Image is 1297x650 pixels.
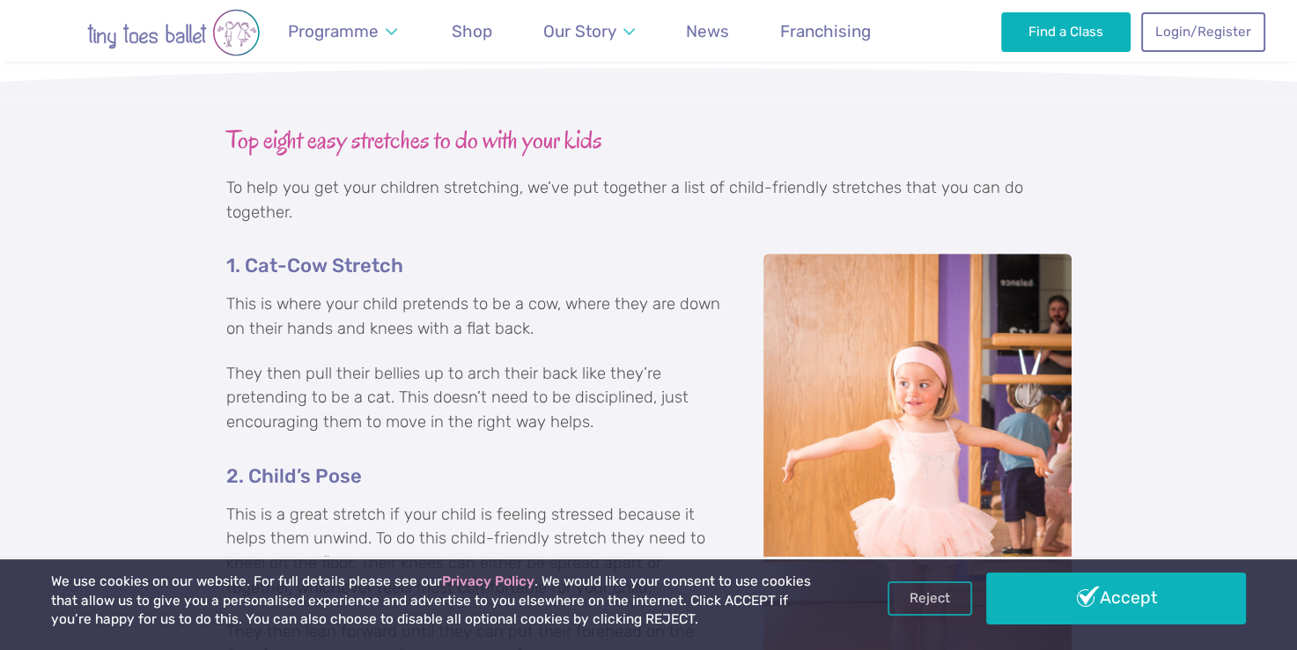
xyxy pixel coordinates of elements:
[543,21,616,41] span: Our Story
[226,124,1072,157] h3: Top eight easy stretches to do with your kids
[452,21,492,41] span: Shop
[226,503,1072,600] p: This is a great stretch if your child is feeling stressed because it helps them unwind. To do thi...
[280,11,406,52] a: Programme
[686,21,729,41] span: News
[288,21,379,41] span: Programme
[1001,12,1131,51] a: Find a Class
[226,176,1072,225] p: To help you get your children stretching, we’ve put together a list of child-friendly stretches t...
[444,11,501,52] a: Shop
[534,11,643,52] a: Our Story
[678,11,738,52] a: News
[226,464,1072,489] h5: 2. Child’s Pose
[226,254,1072,278] h5: 1. Cat-Cow Stretch
[226,362,1072,435] p: They then pull their bellies up to arch their back like they’re pretending to be a cat. This does...
[1141,12,1264,51] a: Login/Register
[888,581,972,615] a: Reject
[33,9,314,56] img: tiny toes ballet
[772,11,880,52] a: Franchising
[442,573,534,589] a: Privacy Policy
[780,21,871,41] span: Franchising
[51,572,828,630] p: We use cookies on our website. For full details please see our . We would like your consent to us...
[986,572,1246,624] a: Accept
[226,292,1072,341] p: This is where your child pretends to be a cow, where they are down on their hands and knees with ...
